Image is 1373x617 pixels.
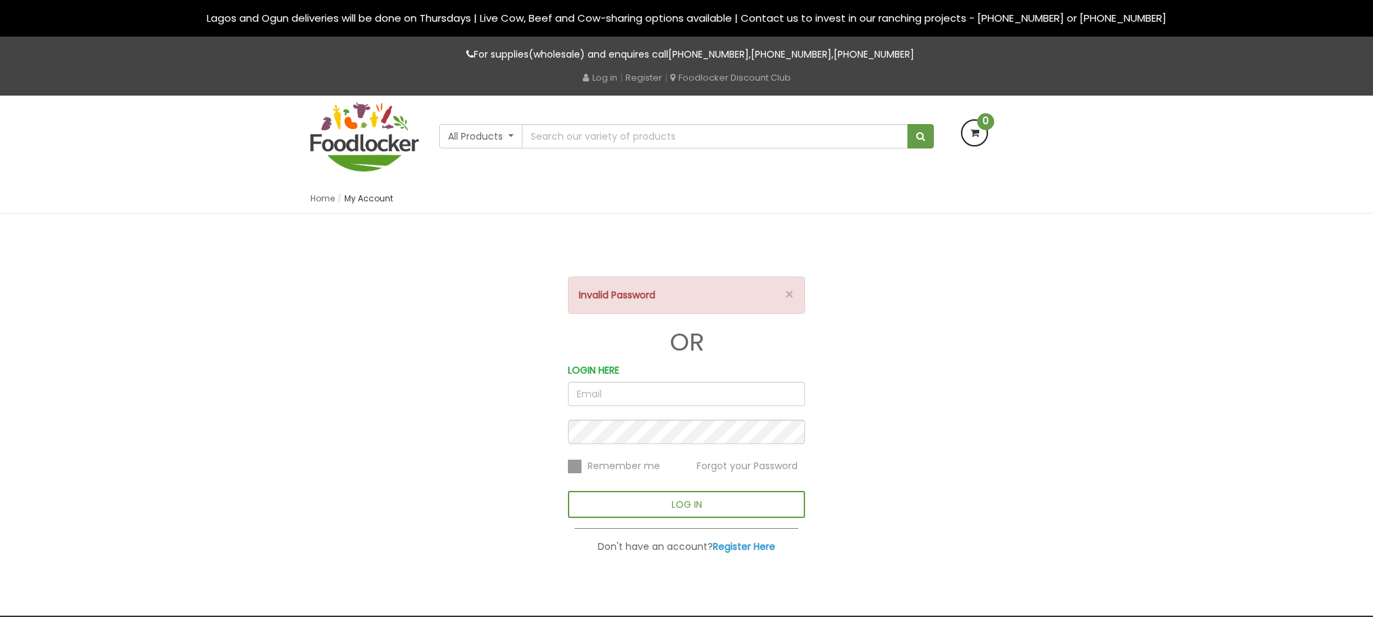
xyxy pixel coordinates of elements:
[665,71,668,84] span: |
[568,382,805,406] input: Email
[579,288,655,302] strong: Invalid Password
[568,539,805,555] p: Don't have an account?
[568,329,805,356] h1: OR
[568,363,619,378] label: LOGIN HERE
[588,459,660,473] span: Remember me
[785,287,794,302] button: ×
[310,102,419,172] img: FoodLocker
[713,540,775,553] a: Register Here
[668,47,749,61] a: [PHONE_NUMBER]
[207,11,1166,25] span: Lagos and Ogun deliveries will be done on Thursdays | Live Cow, Beef and Cow-sharing options avai...
[620,71,623,84] span: |
[670,71,791,84] a: Foodlocker Discount Club
[751,47,832,61] a: [PHONE_NUMBER]
[626,71,662,84] a: Register
[310,193,335,204] a: Home
[834,47,914,61] a: [PHONE_NUMBER]
[522,124,908,148] input: Search our variety of products
[583,71,617,84] a: Log in
[310,47,1063,62] p: For supplies(wholesale) and enquires call , ,
[439,124,522,148] button: All Products
[603,241,771,268] iframe: fb:login_button Facebook Social Plugin
[568,491,805,518] button: LOG IN
[977,113,994,130] span: 0
[697,458,798,472] a: Forgot your Password
[697,459,798,473] span: Forgot your Password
